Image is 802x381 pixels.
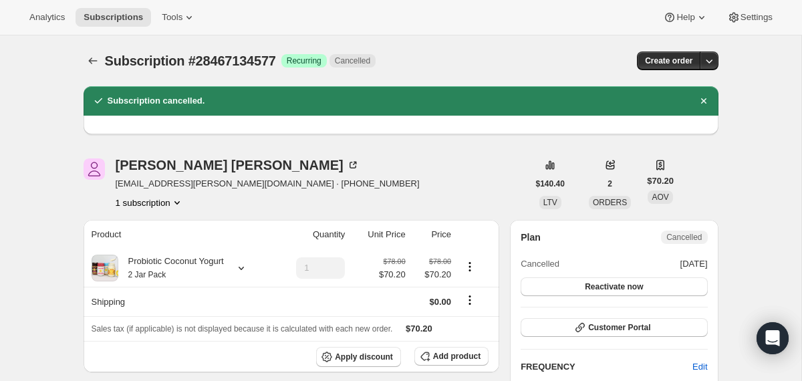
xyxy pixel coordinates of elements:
[652,193,668,202] span: AOV
[414,268,451,281] span: $70.20
[521,360,692,374] h2: FREQUENCY
[84,158,105,180] span: Alec Stimpson
[274,220,349,249] th: Quantity
[349,220,409,249] th: Unit Price
[680,257,708,271] span: [DATE]
[406,324,432,334] span: $70.20
[528,174,573,193] button: $140.40
[521,231,541,244] h2: Plan
[84,51,102,70] button: Subscriptions
[741,12,773,23] span: Settings
[414,347,489,366] button: Add product
[637,51,700,70] button: Create order
[379,268,406,281] span: $70.20
[585,281,643,292] span: Reactivate now
[84,12,143,23] span: Subscriptions
[645,55,692,66] span: Create order
[608,178,612,189] span: 2
[521,257,559,271] span: Cancelled
[543,198,557,207] span: LTV
[116,158,360,172] div: [PERSON_NAME] [PERSON_NAME]
[84,220,275,249] th: Product
[459,293,481,307] button: Shipping actions
[316,347,401,367] button: Apply discount
[105,53,276,68] span: Subscription #28467134577
[108,94,205,108] h2: Subscription cancelled.
[92,255,118,281] img: product img
[676,12,694,23] span: Help
[684,356,715,378] button: Edit
[588,322,650,333] span: Customer Portal
[655,8,716,27] button: Help
[459,259,481,274] button: Product actions
[21,8,73,27] button: Analytics
[116,177,420,190] span: [EMAIL_ADDRESS][PERSON_NAME][DOMAIN_NAME] · [PHONE_NUMBER]
[694,92,713,110] button: Dismiss notification
[410,220,455,249] th: Price
[84,287,275,316] th: Shipping
[521,318,707,337] button: Customer Portal
[154,8,204,27] button: Tools
[430,297,452,307] span: $0.00
[692,360,707,374] span: Edit
[287,55,321,66] span: Recurring
[599,174,620,193] button: 2
[29,12,65,23] span: Analytics
[162,12,182,23] span: Tools
[128,270,166,279] small: 2 Jar Pack
[593,198,627,207] span: ORDERS
[433,351,481,362] span: Add product
[719,8,781,27] button: Settings
[521,277,707,296] button: Reactivate now
[647,174,674,188] span: $70.20
[757,322,789,354] div: Open Intercom Messenger
[429,257,451,265] small: $78.00
[76,8,151,27] button: Subscriptions
[666,232,702,243] span: Cancelled
[116,196,184,209] button: Product actions
[384,257,406,265] small: $78.00
[536,178,565,189] span: $140.40
[335,55,370,66] span: Cancelled
[92,324,393,334] span: Sales tax (if applicable) is not displayed because it is calculated with each new order.
[335,352,393,362] span: Apply discount
[118,255,224,281] div: Probiotic Coconut Yogurt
